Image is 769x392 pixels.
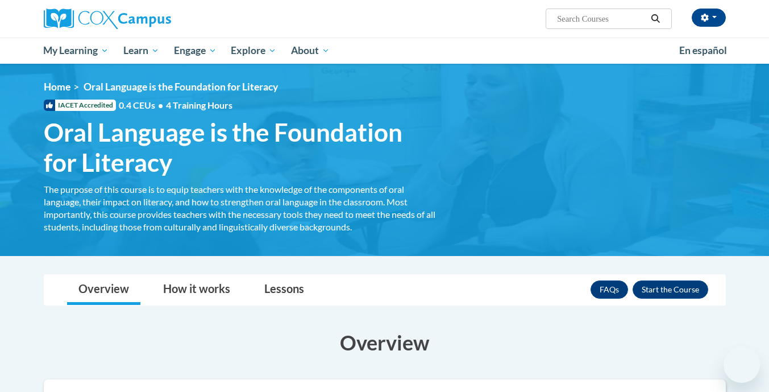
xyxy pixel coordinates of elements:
[633,280,708,299] button: Enroll
[591,280,628,299] a: FAQs
[291,44,330,57] span: About
[116,38,167,64] a: Learn
[724,346,760,383] iframe: Button to launch messaging window
[44,117,436,178] span: Oral Language is the Foundation for Literacy
[174,44,217,57] span: Engage
[166,100,232,110] span: 4 Training Hours
[152,275,242,305] a: How it works
[27,38,743,64] div: Main menu
[119,99,232,112] span: 0.4 CEUs
[647,12,664,26] button: Search
[36,38,117,64] a: My Learning
[44,100,116,111] span: IACET Accredited
[44,9,260,29] a: Cox Campus
[692,9,726,27] button: Account Settings
[223,38,284,64] a: Explore
[44,9,171,29] img: Cox Campus
[44,81,70,93] a: Home
[679,44,727,56] span: En español
[43,44,109,57] span: My Learning
[158,100,163,110] span: •
[253,275,315,305] a: Lessons
[167,38,224,64] a: Engage
[556,12,647,26] input: Search Courses
[284,38,337,64] a: About
[231,44,276,57] span: Explore
[44,328,726,357] h3: Overview
[672,39,734,63] a: En español
[44,183,436,233] div: The purpose of this course is to equip teachers with the knowledge of the components of oral lang...
[67,275,140,305] a: Overview
[123,44,159,57] span: Learn
[84,81,278,93] span: Oral Language is the Foundation for Literacy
